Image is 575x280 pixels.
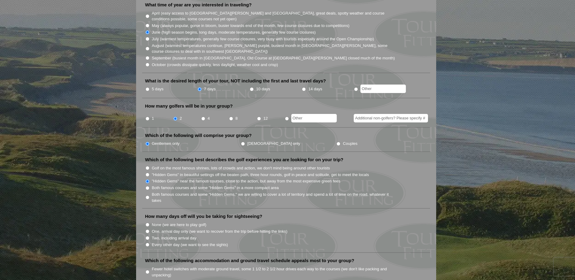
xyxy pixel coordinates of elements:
label: 14 days [308,86,322,92]
label: 2 [180,115,182,122]
label: June (high season begins, long days, moderate temperatures, generally few course closures) [152,29,316,35]
label: 7 days [204,86,216,92]
label: "Hidden Gems" near the famous courses, close to the action, but away from the most expensive gree... [152,178,340,184]
label: Every other day (we want to see the sights) [152,242,228,248]
label: Which of the following will comprise your group? [145,132,252,138]
label: What time of year are you interested in traveling? [145,2,252,8]
label: What is the desired length of your tour, NOT including the first and last travel days? [145,78,326,84]
label: How many days off will you be taking for sightseeing? [145,213,262,219]
label: July (warmest temperatures, generally few course closures, very busy with tourists especially aro... [152,36,374,42]
label: Which of the following accommodation and ground travel schedule appeals most to your group? [145,258,354,264]
label: August (warmest temperatures continue, [PERSON_NAME] purple, busiest month in [GEOGRAPHIC_DATA][P... [152,43,396,55]
label: Two, including arrival day [152,235,196,241]
label: October (crowds dissipate quickly, less daylight, weather cool and crisp) [152,62,278,68]
label: Gentlemen only [152,141,180,147]
label: Which of the following best describes the golf experiences you are looking for on your trip? [145,157,343,163]
label: One, arrival day only (we want to recover from the trip before hitting the links) [152,228,287,235]
label: Golf on the most famous shrines, lots of crowds and action, we don't mind being around other tour... [152,165,330,171]
label: 5 days [152,86,164,92]
input: Other [360,85,406,93]
label: 4 [208,115,210,122]
label: How many golfers will be in your group? [145,103,233,109]
label: 10 days [256,86,270,92]
label: Couples [343,141,357,147]
label: May (always popular, gorse in bloom, busier towards end of the month, few course closures due to ... [152,23,349,29]
input: Additional non-golfers? Please specify # [354,114,428,122]
label: 12 [263,115,268,122]
label: "Hidden Gems" in beautiful settings off the beaten path, three hour rounds, golf in peace and sol... [152,172,369,178]
label: September (busiest month in [GEOGRAPHIC_DATA], Old Course at [GEOGRAPHIC_DATA][PERSON_NAME] close... [152,55,395,61]
label: 1 [152,115,154,122]
label: April (easy access to [GEOGRAPHIC_DATA][PERSON_NAME] and [GEOGRAPHIC_DATA], great deals, spotty w... [152,10,396,22]
label: Fewer hotel switches with moderate ground travel, some 1 1/2 to 2 1/2 hour drives each way to the... [152,266,396,278]
label: [DEMOGRAPHIC_DATA] only [247,141,300,147]
label: Both famous courses and some "Hidden Gems" in a more compact area [152,185,279,191]
label: None (we are here to play golf) [152,222,206,228]
input: Other [291,114,337,122]
label: Both famous courses and some "Hidden Gems," we are willing to cover a lot of territory and spend ... [152,192,396,203]
label: 8 [236,115,238,122]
